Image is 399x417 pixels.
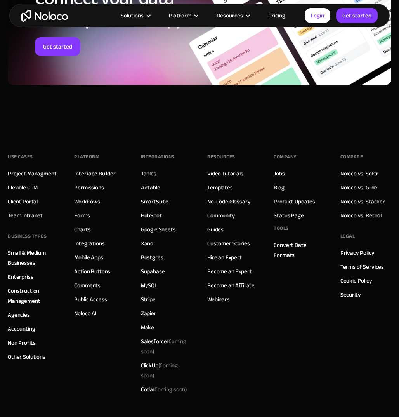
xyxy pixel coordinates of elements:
a: Make [141,322,154,332]
a: Security [340,290,361,300]
a: Blog [274,182,284,193]
a: Hire an Expert [207,252,242,262]
div: Use Cases [8,151,33,163]
a: Terms of Services [340,262,384,272]
a: Video Tutorials [207,169,243,179]
a: Action Buttons [74,266,110,276]
div: Tools [274,222,289,234]
div: Platform [159,10,207,21]
a: Construction Management [8,286,59,306]
a: Cookie Policy [340,276,372,286]
a: Client Portal [8,196,38,207]
div: Coda [141,384,187,394]
a: HubSpot [141,210,162,221]
a: Become an Expert [207,266,252,276]
a: Enterprise [8,272,34,282]
span: (Coming soon) [141,336,186,357]
a: Noloco vs. Retool [340,210,382,221]
div: Legal [340,230,355,242]
div: Resources [217,10,243,21]
a: Integrations [74,238,104,248]
a: Interface Builder [74,169,115,179]
a: Google Sheets [141,224,176,235]
a: SmartSuite [141,196,169,207]
a: Login [305,8,330,23]
span: (Coming soon) [153,384,187,395]
a: Public Access [74,294,107,304]
a: Small & Medium Businesses [8,248,59,268]
a: No-Code Glossary [207,196,251,207]
div: BUSINESS TYPES [8,230,47,242]
a: Privacy Policy [340,248,375,258]
a: Noloco vs. Glide [340,182,378,193]
a: Comments [74,280,101,290]
a: Product Updates [274,196,315,207]
a: Project Managment [8,169,56,179]
div: Platform [74,151,99,163]
a: Supabase [141,266,165,276]
a: Tables [141,169,156,179]
a: Get started [336,8,378,23]
a: Workflows [74,196,100,207]
a: Mobile Apps [74,252,103,262]
a: Jobs [274,169,285,179]
a: Stripe [141,294,156,304]
a: Xano [141,238,153,248]
a: Become an Affiliate [207,280,255,290]
a: Charts [74,224,90,235]
div: Platform [169,10,191,21]
a: Convert Date Formats [274,240,324,260]
a: Flexible CRM [8,182,38,193]
div: Resources [207,10,258,21]
a: home [21,10,68,22]
div: Compare [340,151,363,163]
a: Webinars [207,294,230,304]
a: Zapier [141,308,156,318]
a: Non Profits [8,338,35,348]
div: Company [274,151,297,163]
div: Solutions [121,10,144,21]
a: Forms [74,210,90,221]
div: ClickUp [141,360,192,381]
div: Solutions [111,10,159,21]
div: Resources [207,151,235,163]
a: Templates [207,182,233,193]
a: Community [207,210,235,221]
a: Postgres [141,252,163,262]
a: Guides [207,224,224,235]
a: Customer Stories [207,238,250,248]
a: Other Solutions [8,352,45,362]
a: Airtable [141,182,160,193]
a: MySQL [141,280,157,290]
a: Noloco vs. Softr [340,169,379,179]
div: Salesforce [141,336,192,356]
a: Team Intranet [8,210,43,221]
a: Pricing [258,10,295,21]
a: Noloco AI [74,308,97,318]
a: Status Page [274,210,304,221]
a: Noloco vs. Stacker [340,196,385,207]
a: Get started [35,37,80,56]
div: INTEGRATIONS [141,151,175,163]
a: Accounting [8,324,35,334]
a: Agencies [8,310,30,320]
a: Permissions [74,182,104,193]
span: (Coming soon) [141,360,178,381]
